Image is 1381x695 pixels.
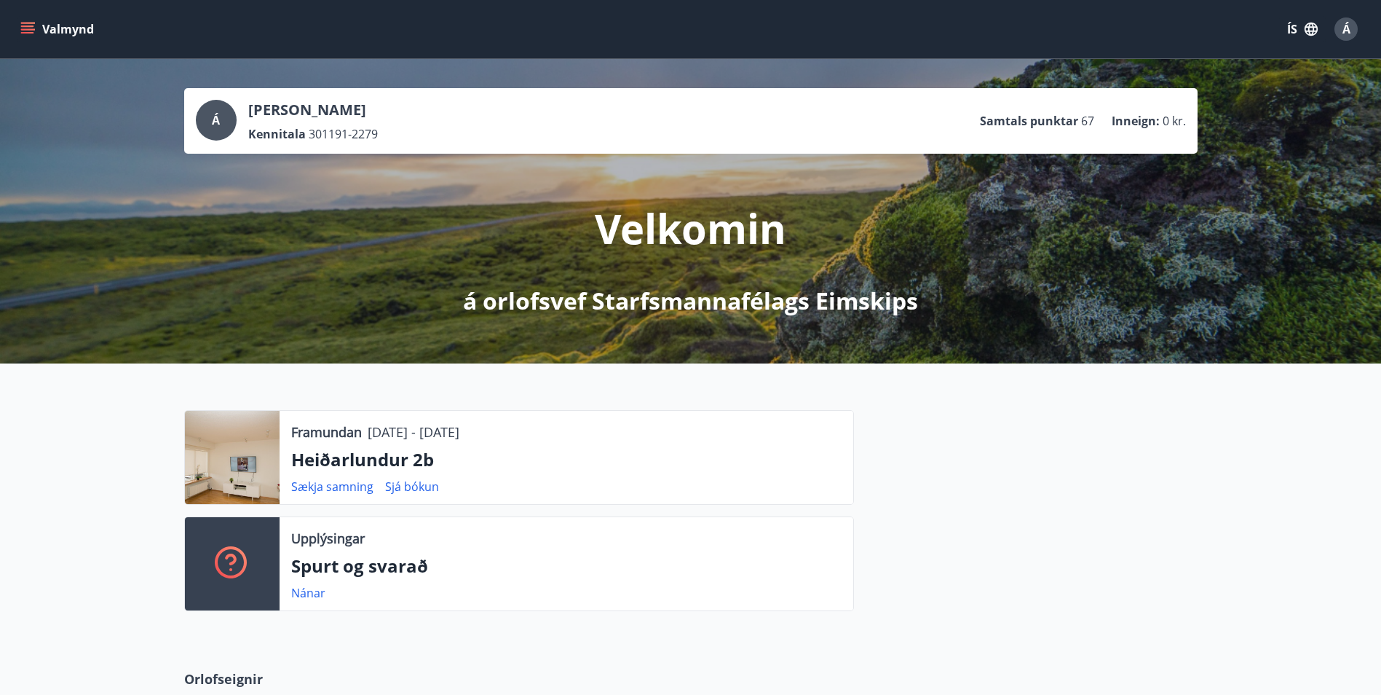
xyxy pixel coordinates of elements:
p: Inneign : [1112,113,1160,129]
span: 67 [1081,113,1094,129]
p: Kennitala [248,126,306,142]
span: 0 kr. [1163,113,1186,129]
p: [PERSON_NAME] [248,100,378,120]
p: Velkomin [595,200,786,256]
button: menu [17,16,100,42]
p: [DATE] - [DATE] [368,423,459,441]
button: Á [1329,12,1364,47]
span: 301191-2279 [309,126,378,142]
span: Á [212,112,220,128]
p: Samtals punktar [980,113,1078,129]
button: ÍS [1279,16,1326,42]
p: á orlofsvef Starfsmannafélags Eimskips [463,285,918,317]
a: Nánar [291,585,325,601]
p: Heiðarlundur 2b [291,447,842,472]
span: Á [1342,21,1350,37]
a: Sjá bókun [385,479,439,495]
p: Framundan [291,423,362,441]
p: Spurt og svarað [291,554,842,578]
a: Sækja samning [291,479,373,495]
p: Upplýsingar [291,529,365,548]
span: Orlofseignir [184,670,263,688]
